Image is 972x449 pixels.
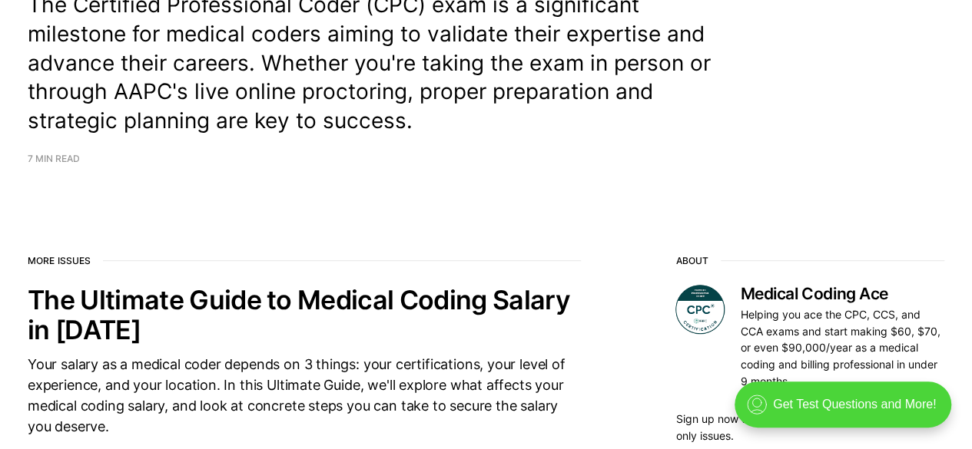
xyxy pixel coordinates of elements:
p: Sign up now to get access to the library of members-only issues. [675,411,944,444]
iframe: portal-trigger [722,374,972,449]
div: Your salary as a medical coder depends on 3 things: your certifications, your level of experience... [28,354,581,437]
span: 7 min read [28,154,80,163]
p: Helping you ace the CPC, CCS, and CCA exams and start making $60, $70, or even $90,000/year as a ... [740,306,944,389]
h2: The Ultimate Guide to Medical Coding Salary in [DATE] [28,285,581,345]
h3: Medical Coding Ace [740,285,944,303]
h2: More issues [28,256,581,266]
h2: About [675,256,944,266]
img: Medical Coding Ace [675,285,725,334]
